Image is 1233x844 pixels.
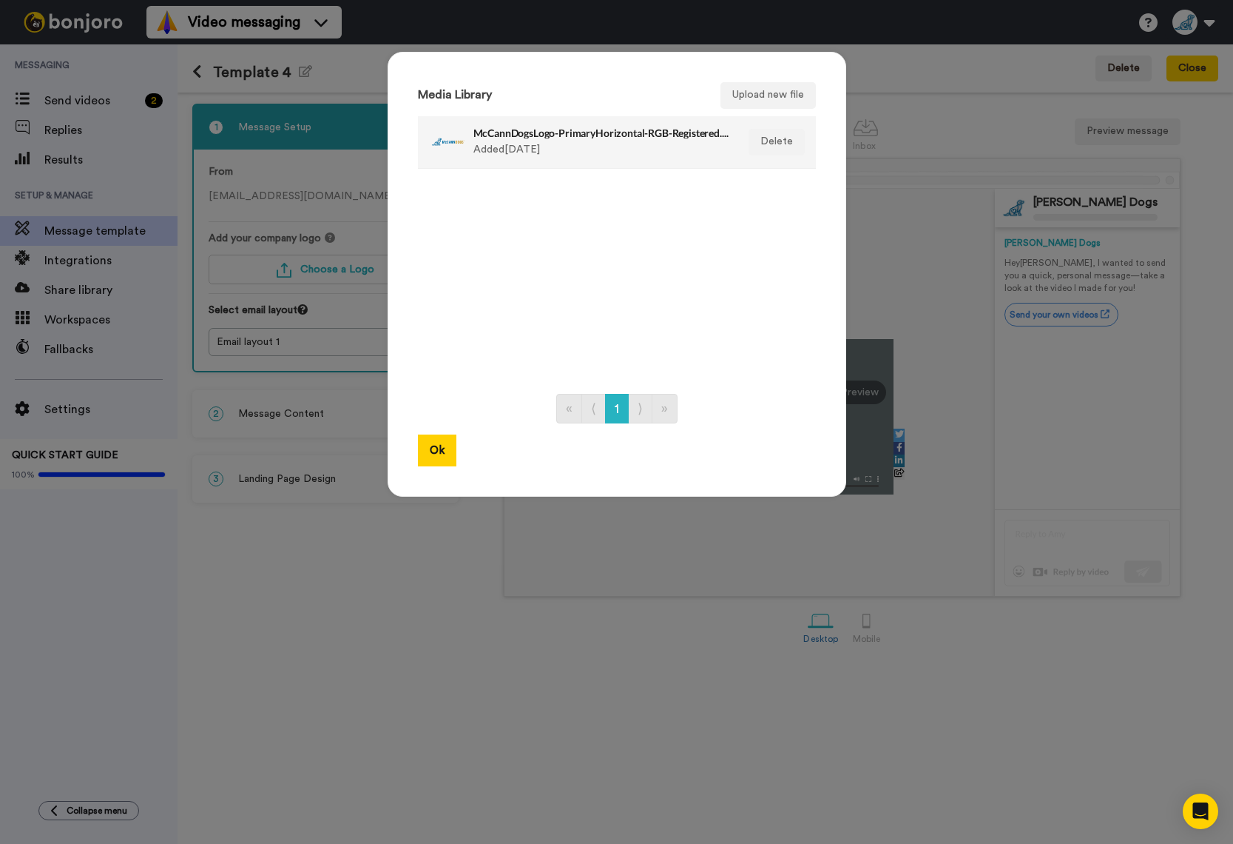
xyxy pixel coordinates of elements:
a: Go to first page [556,394,582,423]
a: Go to page number 1 [605,394,629,423]
button: Delete [749,129,805,155]
h3: Media Library [418,89,492,102]
a: Go to previous page [581,394,606,423]
button: Upload new file [720,82,816,109]
div: Open Intercom Messenger [1183,794,1218,829]
div: Added [DATE] [473,124,729,161]
button: Ok [418,435,456,466]
h4: McCannDogsLogo-PrimaryHorizontal-RGB-Registered.png [473,127,729,138]
a: Go to next page [628,394,652,423]
a: Go to last page [652,394,678,423]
